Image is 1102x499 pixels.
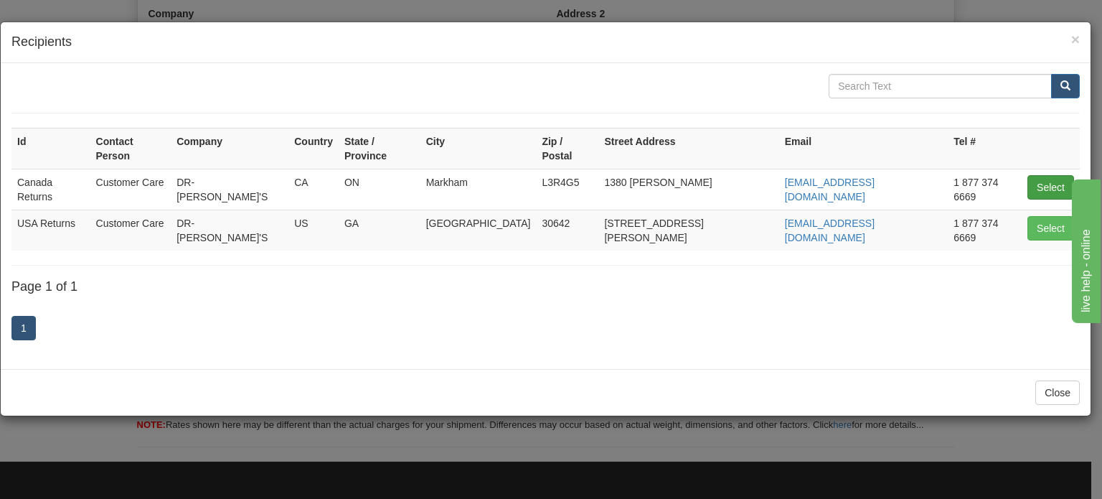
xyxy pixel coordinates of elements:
iframe: chat widget [1069,176,1101,322]
td: 1 877 374 6669 [948,210,1022,251]
button: Select [1027,175,1074,200]
h4: Page 1 of 1 [11,280,1080,294]
td: [STREET_ADDRESS][PERSON_NAME] [598,210,778,251]
td: 1380 [PERSON_NAME] [598,169,778,210]
th: Country [288,128,339,169]
input: Search Text [829,74,1052,98]
td: Customer Care [90,169,171,210]
td: Canada Returns [11,169,90,210]
button: Close [1071,32,1080,47]
th: Company [171,128,288,169]
td: 1 877 374 6669 [948,169,1022,210]
div: live help - online [11,9,133,26]
td: Markham [420,169,537,210]
th: Zip / Postal [536,128,598,169]
td: Customer Care [90,210,171,251]
th: Email [779,128,948,169]
td: ON [339,169,420,210]
td: DR-[PERSON_NAME]'S [171,169,288,210]
th: Tel # [948,128,1022,169]
a: 1 [11,316,36,340]
th: Street Address [598,128,778,169]
th: Id [11,128,90,169]
td: CA [288,169,339,210]
td: US [288,210,339,251]
button: Select [1027,216,1074,241]
th: Contact Person [90,128,171,169]
td: [GEOGRAPHIC_DATA] [420,210,537,251]
td: USA Returns [11,210,90,251]
td: L3R4G5 [536,169,598,210]
td: DR-[PERSON_NAME]'S [171,210,288,251]
td: GA [339,210,420,251]
th: State / Province [339,128,420,169]
h4: Recipients [11,33,1080,52]
a: [EMAIL_ADDRESS][DOMAIN_NAME] [785,218,875,243]
th: City [420,128,537,169]
span: × [1071,31,1080,47]
td: 30642 [536,210,598,251]
button: Close [1035,381,1080,405]
a: [EMAIL_ADDRESS][DOMAIN_NAME] [785,177,875,202]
